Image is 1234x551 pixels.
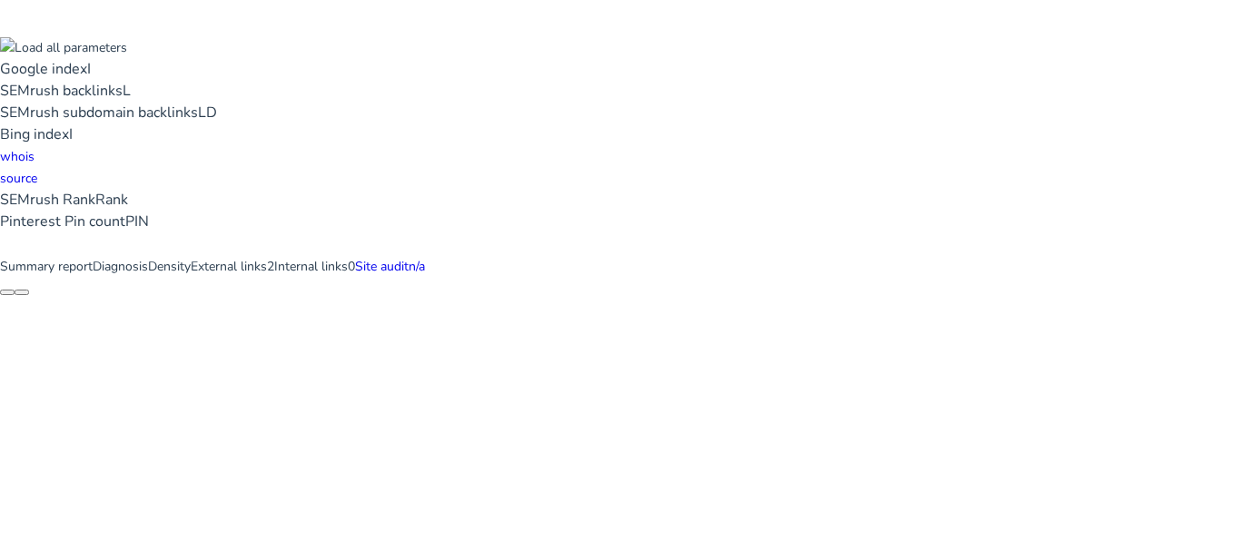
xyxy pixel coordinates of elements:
button: Configure panel [15,290,29,295]
span: Density [148,258,191,275]
span: Diagnosis [93,258,148,275]
span: n/a [409,258,425,275]
span: 0 [348,258,355,275]
span: External links [191,258,267,275]
span: LD [198,103,217,123]
span: PIN [125,212,149,231]
span: Internal links [274,258,348,275]
span: Rank [95,190,128,210]
span: Load all parameters [15,39,127,56]
span: L [123,81,131,101]
span: I [87,59,91,79]
span: 2 [267,258,274,275]
span: I [69,124,73,144]
span: Site audit [355,258,409,275]
a: Site auditn/a [355,258,425,275]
